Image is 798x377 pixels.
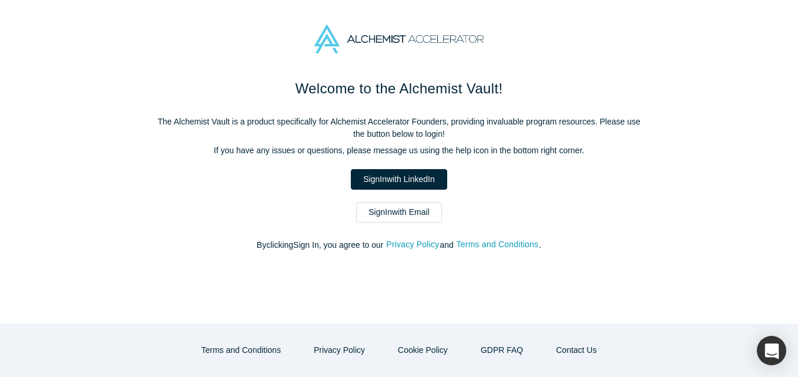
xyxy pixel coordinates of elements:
[152,144,646,157] p: If you have any issues or questions, please message us using the help icon in the bottom right co...
[544,340,609,361] button: Contact Us
[385,340,460,361] button: Cookie Policy
[189,340,293,361] button: Terms and Conditions
[456,238,539,251] button: Terms and Conditions
[351,169,447,190] a: SignInwith LinkedIn
[152,116,646,140] p: The Alchemist Vault is a product specifically for Alchemist Accelerator Founders, providing inval...
[314,25,484,53] img: Alchemist Accelerator Logo
[152,239,646,251] p: By clicking Sign In , you agree to our and .
[301,340,377,361] button: Privacy Policy
[356,202,442,223] a: SignInwith Email
[468,340,535,361] a: GDPR FAQ
[152,78,646,99] h1: Welcome to the Alchemist Vault!
[385,238,440,251] button: Privacy Policy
